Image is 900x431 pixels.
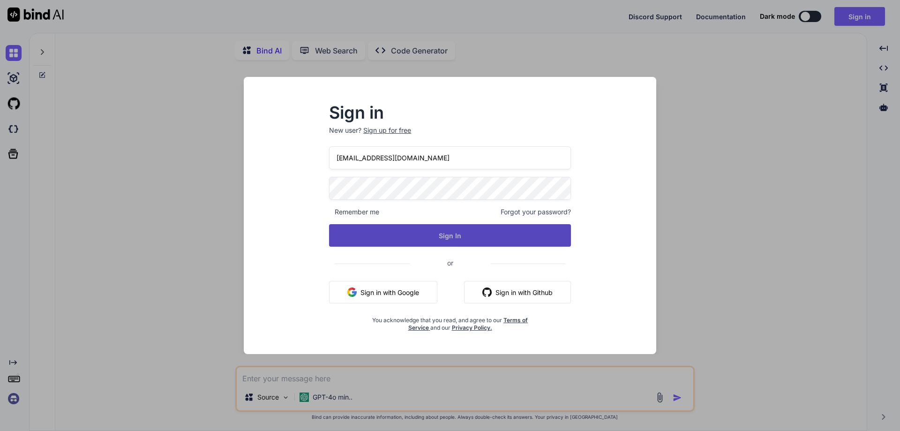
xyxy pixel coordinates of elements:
[347,287,357,297] img: google
[329,281,437,303] button: Sign in with Google
[482,287,492,297] img: github
[501,207,571,217] span: Forgot your password?
[329,224,571,247] button: Sign In
[329,146,571,169] input: Login or Email
[408,317,528,331] a: Terms of Service
[329,126,571,146] p: New user?
[369,311,531,332] div: You acknowledge that you read, and agree to our and our
[452,324,492,331] a: Privacy Policy.
[464,281,571,303] button: Sign in with Github
[329,207,379,217] span: Remember me
[363,126,411,135] div: Sign up for free
[410,251,491,274] span: or
[329,105,571,120] h2: Sign in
